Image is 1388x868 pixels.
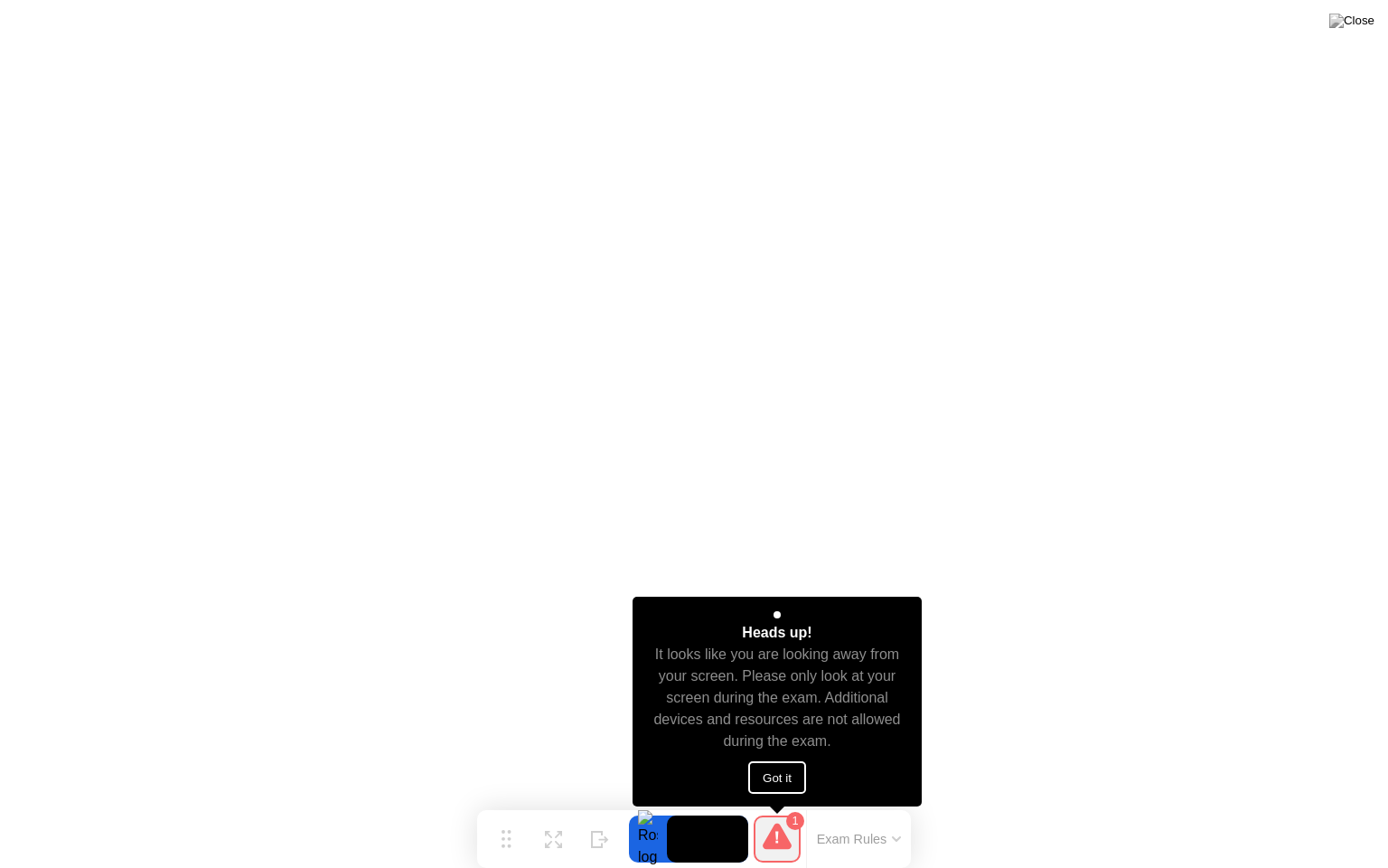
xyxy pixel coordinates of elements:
div: Heads up! [742,622,811,644]
img: Close [1329,14,1374,28]
button: Got it [748,761,806,794]
div: It looks like you are looking away from your screen. Please only look at your screen during the e... [649,644,906,752]
button: Exam Rules [811,831,907,847]
div: 1 [786,812,804,830]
